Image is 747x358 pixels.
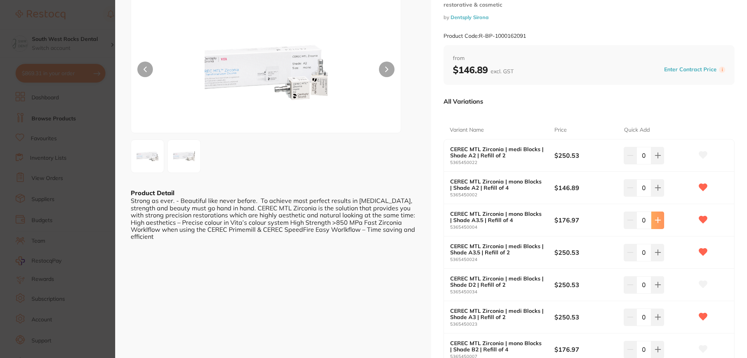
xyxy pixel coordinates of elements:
[444,2,735,8] small: restorative & cosmetic
[450,146,544,159] b: CEREC MTL Zirconia | medi Blocks | Shade A2 | Refill of 2
[662,66,719,73] button: Enter Contract Price
[624,126,650,134] p: Quick Add
[170,142,198,170] img: Zw
[131,189,174,197] b: Product Detail
[450,160,554,165] small: 5365450022
[450,192,554,198] small: 5365450002
[450,308,544,320] b: CEREC MTL Zirconia | medi Blocks | Shade A3 | Refill of 2
[450,178,544,191] b: CEREC MTL Zirconia | mono Blocks | Shade A2 | Refill of 4
[450,257,554,262] small: 5365450024
[453,55,725,62] span: from
[554,248,617,257] b: $250.53
[444,97,483,105] p: All Variations
[450,126,484,134] p: Variant Name
[450,275,544,288] b: CEREC MTL Zirconia | medi Blocks | Shade D2 | Refill of 2
[450,340,544,353] b: CEREC MTL Zirconia | mono Blocks | Shade B2 | Refill of 4
[450,243,544,256] b: CEREC MTL Zirconia | medi Blocks | Shade A3.5 | Refill of 2
[133,142,161,170] img: Zw
[451,14,489,20] a: Dentsply Sirona
[444,14,735,20] small: by
[554,313,617,321] b: $250.53
[554,183,617,192] b: $146.89
[444,33,526,39] small: Product Code: R-BP-1000162091
[554,216,617,224] b: $176.97
[491,68,514,75] span: excl. GST
[185,10,347,133] img: Zw
[719,67,725,73] label: i
[450,225,554,230] small: 5365450004
[450,289,554,295] small: 5365450034
[131,197,416,240] div: Strong as ever. - Beautiful like never before. To achieve most perfect results in [MEDICAL_DATA],...
[554,126,567,134] p: Price
[554,345,617,354] b: $176.97
[453,64,514,76] b: $146.89
[554,151,617,160] b: $250.53
[554,280,617,289] b: $250.53
[450,322,554,327] small: 5365450023
[450,211,544,223] b: CEREC MTL Zirconia | mono Blocks | Shade A3.5 | Refill of 4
